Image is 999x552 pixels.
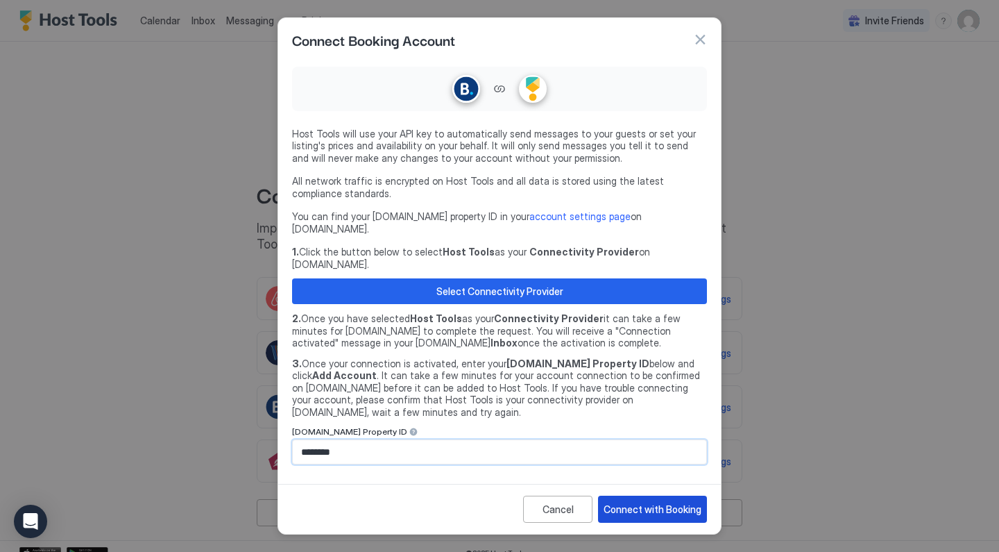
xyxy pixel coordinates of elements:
b: Connectivity Provider [529,246,639,258]
b: 3. [292,358,302,369]
span: Once your connection is activated, enter your below and click . It can take a few minutes for you... [292,358,707,419]
span: All network traffic is encrypted on Host Tools and all data is stored using the latest compliance... [292,175,707,199]
span: Connect Booking Account [292,29,455,50]
b: 2. [292,312,301,324]
b: Inbox [490,337,518,349]
div: Select Connectivity Provider [436,284,563,299]
b: Host Tools [410,312,462,324]
div: Open Intercom Messenger [14,505,47,538]
span: Click the button below to select as your on [DOMAIN_NAME]. [292,246,707,270]
b: 1. [292,246,299,258]
b: Add Account [312,369,377,381]
input: Input Field [293,440,706,464]
b: Host Tools [443,246,495,258]
button: Cancel [523,496,592,523]
a: account settings page [529,210,631,222]
div: Cancel [543,502,574,517]
span: You can find your [DOMAIN_NAME] property ID in your on [DOMAIN_NAME]. [292,210,707,235]
div: Connect with Booking [604,502,701,517]
button: Select Connectivity Provider [292,278,707,304]
span: Once you have selected as your it can take a few minutes for [DOMAIN_NAME] to complete the reques... [292,312,707,349]
b: [DOMAIN_NAME] Property ID [506,358,649,369]
button: Connect with Booking [598,496,707,523]
b: Connectivity Provider [494,312,604,324]
span: [DOMAIN_NAME] Property ID [292,426,407,437]
span: Host Tools will use your API key to automatically send messages to your guests or set your listin... [292,128,707,165]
